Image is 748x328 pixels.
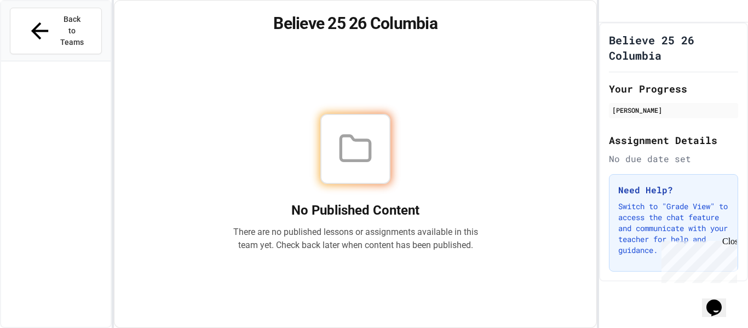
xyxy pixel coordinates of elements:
[4,4,76,70] div: Chat with us now!Close
[609,133,738,148] h2: Assignment Details
[233,202,478,219] h2: No Published Content
[657,237,737,283] iframe: chat widget
[10,8,102,54] button: Back to Teams
[233,226,478,252] p: There are no published lessons or assignments available in this team yet. Check back later when c...
[609,81,738,96] h2: Your Progress
[702,284,737,317] iframe: chat widget
[59,14,85,48] span: Back to Teams
[128,14,584,33] h1: Believe 25 26 Columbia
[609,152,738,165] div: No due date set
[618,183,729,197] h3: Need Help?
[612,105,735,115] div: [PERSON_NAME]
[618,201,729,256] p: Switch to "Grade View" to access the chat feature and communicate with your teacher for help and ...
[609,32,738,63] h1: Believe 25 26 Columbia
